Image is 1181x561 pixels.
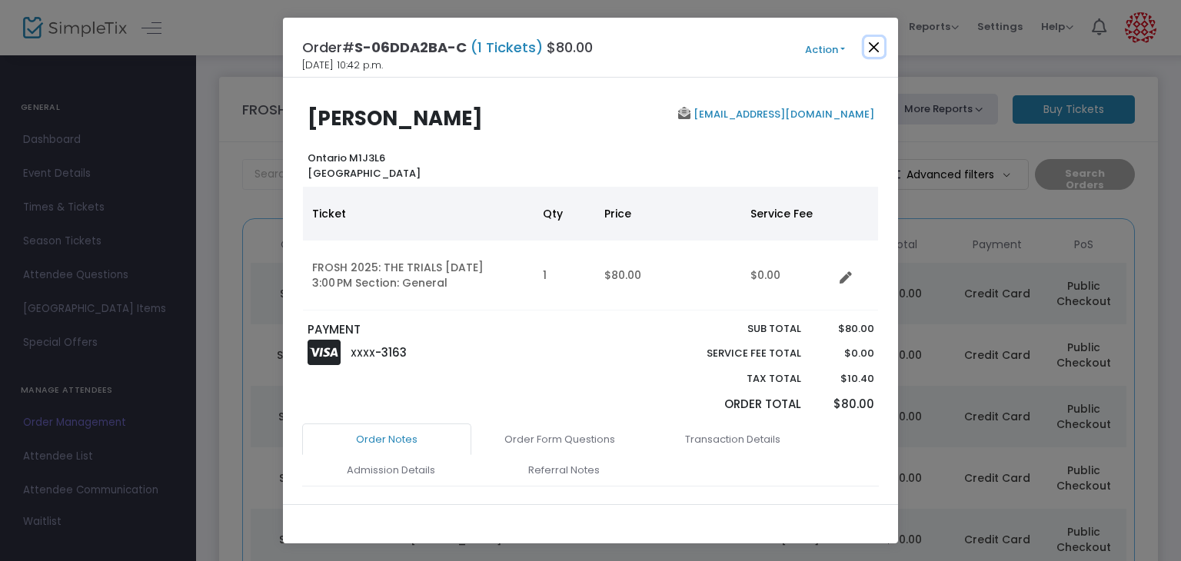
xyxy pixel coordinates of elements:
p: $10.40 [816,371,873,387]
th: Ticket [303,187,534,241]
a: Order Notes [302,423,471,456]
p: Tax Total [670,371,801,387]
a: Transaction Details [648,423,817,456]
p: $80.00 [816,396,873,413]
span: [DATE] 10:42 p.m. [302,58,383,73]
td: 1 [534,241,595,310]
p: Service Fee Total [670,346,801,361]
th: Price [595,187,741,241]
th: Qty [534,187,595,241]
b: Ontario M1J3L6 [GEOGRAPHIC_DATA] [308,151,421,181]
a: Order Form Questions [475,423,644,456]
p: $0.00 [816,346,873,361]
p: PAYMENT [308,321,584,339]
span: S-06DDA2BA-C [354,38,467,57]
h4: Order# $80.00 [302,37,593,58]
div: Data table [303,187,878,310]
a: Referral Notes [479,454,648,486]
b: [PERSON_NAME] [308,105,483,132]
p: Sub total [670,321,801,337]
button: Close [864,37,884,57]
span: XXXX [351,347,375,360]
td: $80.00 [595,241,741,310]
span: (1 Tickets) [467,38,547,57]
td: $0.00 [741,241,833,310]
p: $80.00 [816,321,873,337]
a: [EMAIL_ADDRESS][DOMAIN_NAME] [690,107,874,121]
button: Action [779,41,871,58]
a: Admission Details [306,454,475,486]
th: Service Fee [741,187,833,241]
span: -3163 [375,344,407,360]
p: Order Total [670,396,801,413]
td: FROSH 2025: THE TRIALS [DATE] 3:00 PM Section: General [303,241,534,310]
